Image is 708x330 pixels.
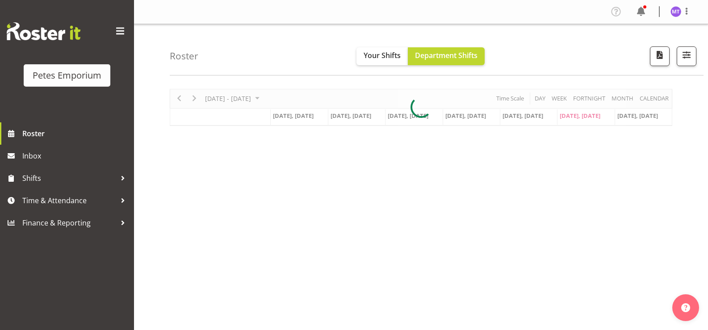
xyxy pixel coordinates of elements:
[22,216,116,230] span: Finance & Reporting
[677,46,696,66] button: Filter Shifts
[356,47,408,65] button: Your Shifts
[408,47,485,65] button: Department Shifts
[22,149,130,163] span: Inbox
[364,50,401,60] span: Your Shifts
[22,171,116,185] span: Shifts
[670,6,681,17] img: mya-taupawa-birkhead5814.jpg
[415,50,478,60] span: Department Shifts
[33,69,101,82] div: Petes Emporium
[22,194,116,207] span: Time & Attendance
[170,51,198,61] h4: Roster
[650,46,670,66] button: Download a PDF of the roster according to the set date range.
[7,22,80,40] img: Rosterit website logo
[681,303,690,312] img: help-xxl-2.png
[22,127,130,140] span: Roster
